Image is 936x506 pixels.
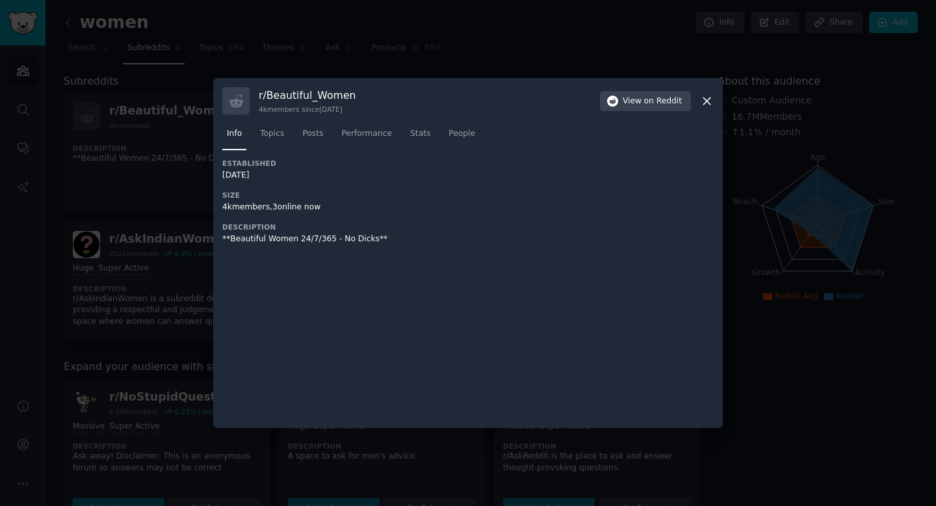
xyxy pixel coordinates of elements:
[341,128,392,140] span: Performance
[222,170,468,181] div: [DATE]
[302,128,323,140] span: Posts
[222,191,468,200] h3: Size
[337,124,396,150] a: Performance
[227,128,242,140] span: Info
[222,233,468,245] div: **Beautiful Women 24/7/365 - No Dicks**
[298,124,328,150] a: Posts
[623,96,682,107] span: View
[255,124,289,150] a: Topics
[222,124,246,150] a: Info
[222,222,468,232] h3: Description
[448,128,475,140] span: People
[259,88,356,102] h3: r/ Beautiful_Women
[410,128,430,140] span: Stats
[600,91,691,112] button: Viewon Reddit
[406,124,435,150] a: Stats
[444,124,480,150] a: People
[259,105,356,114] div: 4k members since [DATE]
[260,128,284,140] span: Topics
[644,96,682,107] span: on Reddit
[222,159,468,168] h3: Established
[222,202,468,213] div: 4k members, 3 online now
